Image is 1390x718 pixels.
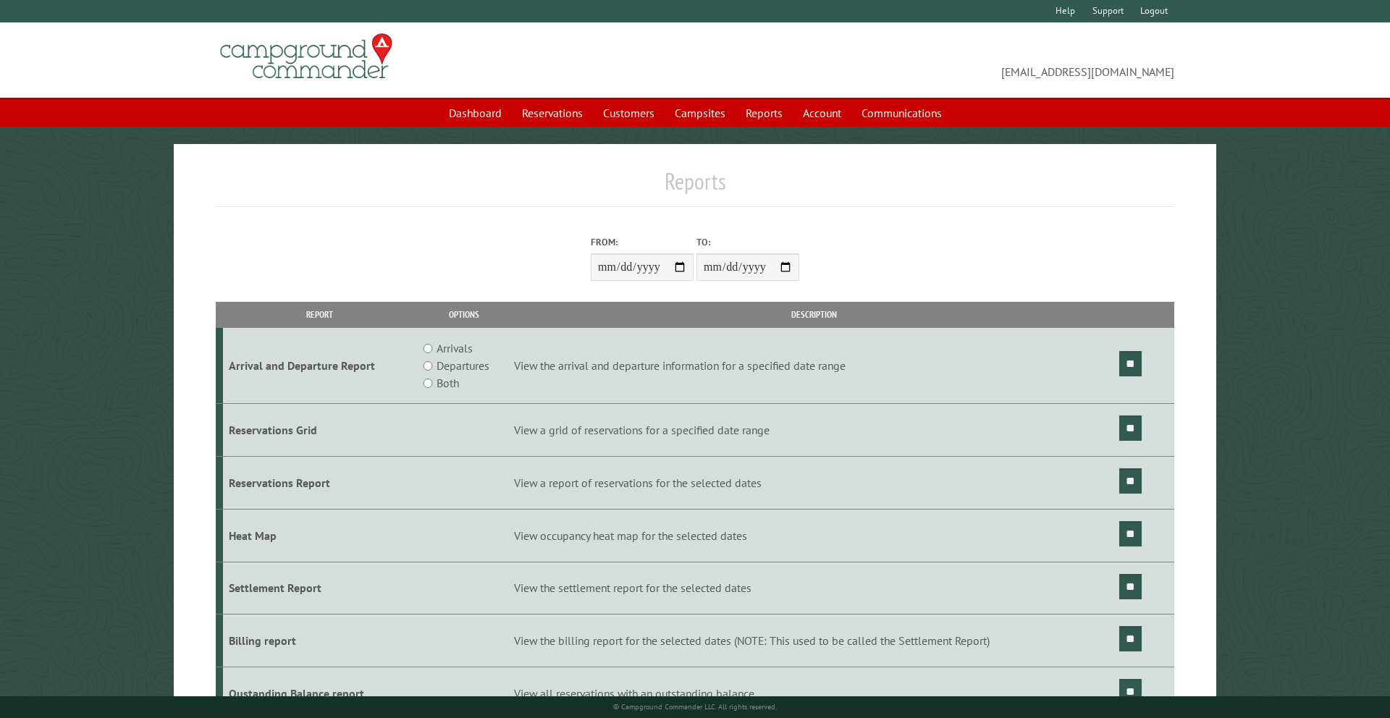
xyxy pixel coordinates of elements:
[696,235,799,249] label: To:
[437,339,473,357] label: Arrivals
[511,328,1116,404] td: View the arrival and departure information for a specified date range
[591,235,694,249] label: From:
[223,404,418,457] td: Reservations Grid
[223,328,418,404] td: Arrival and Departure Report
[695,40,1174,80] span: [EMAIL_ADDRESS][DOMAIN_NAME]
[437,357,489,374] label: Departures
[511,614,1116,667] td: View the billing report for the selected dates (NOTE: This used to be called the Settlement Report)
[594,99,663,127] a: Customers
[417,302,511,327] th: Options
[511,509,1116,562] td: View occupancy heat map for the selected dates
[513,99,591,127] a: Reservations
[737,99,791,127] a: Reports
[613,702,777,711] small: © Campground Commander LLC. All rights reserved.
[511,302,1116,327] th: Description
[853,99,951,127] a: Communications
[223,614,418,667] td: Billing report
[794,99,850,127] a: Account
[437,374,459,392] label: Both
[223,302,418,327] th: Report
[440,99,510,127] a: Dashboard
[223,562,418,614] td: Settlement Report
[216,28,397,85] img: Campground Commander
[223,456,418,509] td: Reservations Report
[511,456,1116,509] td: View a report of reservations for the selected dates
[216,167,1175,207] h1: Reports
[511,562,1116,614] td: View the settlement report for the selected dates
[223,509,418,562] td: Heat Map
[666,99,734,127] a: Campsites
[511,404,1116,457] td: View a grid of reservations for a specified date range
